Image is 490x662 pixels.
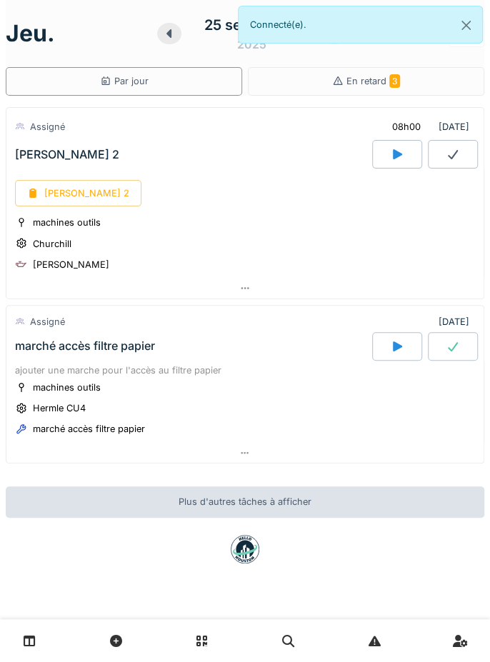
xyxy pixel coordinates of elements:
[392,120,421,134] div: 08h00
[346,76,400,86] span: En retard
[6,486,484,517] div: Plus d'autres tâches à afficher
[15,148,119,161] div: [PERSON_NAME] 2
[450,6,482,44] button: Close
[15,339,155,353] div: marché accès filtre papier
[380,114,475,140] div: [DATE]
[33,381,101,394] div: machines outils
[15,180,141,206] div: [PERSON_NAME] 2
[238,6,483,44] div: Connecté(e).
[33,401,86,415] div: Hermle CU4
[33,258,109,271] div: [PERSON_NAME]
[204,14,299,36] div: 25 septembre
[33,216,101,229] div: machines outils
[237,36,266,53] div: 2025
[100,74,149,88] div: Par jour
[33,237,71,251] div: Churchill
[439,315,475,329] div: [DATE]
[33,422,145,436] div: marché accès filtre papier
[6,20,55,47] h1: jeu.
[15,363,475,377] div: ajouter une marche pour l'accès au filtre papier
[389,74,400,88] span: 3
[30,315,65,329] div: Assigné
[30,120,65,134] div: Assigné
[231,535,259,563] img: badge-BVDL4wpA.svg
